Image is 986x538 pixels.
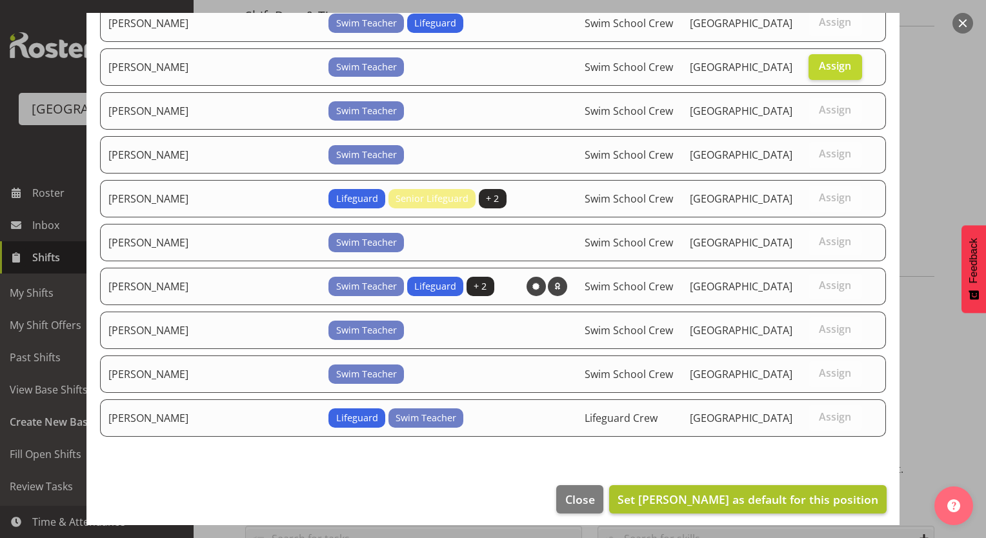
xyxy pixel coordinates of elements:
span: Swim Teacher [336,279,397,294]
span: Swim School Crew [585,148,673,162]
span: Lifeguard [414,279,456,294]
span: [GEOGRAPHIC_DATA] [690,279,792,294]
span: Assign [819,366,851,379]
span: [GEOGRAPHIC_DATA] [690,323,792,337]
span: [GEOGRAPHIC_DATA] [690,148,792,162]
span: Swim Teacher [336,16,397,30]
span: Swim School Crew [585,60,673,74]
span: Swim Teacher [336,235,397,250]
button: Set [PERSON_NAME] as default for this position [609,485,887,513]
span: Assign [819,235,851,248]
span: Swim School Crew [585,367,673,381]
span: [GEOGRAPHIC_DATA] [690,192,792,206]
span: [GEOGRAPHIC_DATA] [690,367,792,381]
td: [PERSON_NAME] [100,224,321,261]
span: Lifeguard [414,16,456,30]
span: Assign [819,410,851,423]
td: [PERSON_NAME] [100,355,321,393]
span: Assign [819,191,851,204]
span: Lifeguard [336,192,378,206]
span: Swim Teacher [396,411,456,425]
td: [PERSON_NAME] [100,312,321,349]
td: [PERSON_NAME] [100,48,321,86]
span: [GEOGRAPHIC_DATA] [690,235,792,250]
button: Close [556,485,603,513]
span: Swim School Crew [585,16,673,30]
td: [PERSON_NAME] [100,92,321,130]
span: Feedback [968,238,980,283]
span: Swim School Crew [585,235,673,250]
img: help-xxl-2.png [947,499,960,512]
span: Assign [819,279,851,292]
span: Set [PERSON_NAME] as default for this position [618,492,878,507]
span: Swim School Crew [585,323,673,337]
span: Close [565,491,595,508]
td: [PERSON_NAME] [100,5,321,42]
span: Assign [819,323,851,335]
span: Lifeguard Crew [585,411,658,425]
span: Senior Lifeguard [396,192,468,206]
span: Lifeguard [336,411,378,425]
span: [GEOGRAPHIC_DATA] [690,16,792,30]
span: Swim Teacher [336,60,397,74]
span: Swim Teacher [336,323,397,337]
span: Swim Teacher [336,367,397,381]
span: Assign [819,103,851,116]
td: [PERSON_NAME] [100,268,321,305]
span: + 2 [486,192,499,206]
span: [GEOGRAPHIC_DATA] [690,104,792,118]
td: [PERSON_NAME] [100,136,321,174]
span: Assign [819,59,851,72]
span: Swim School Crew [585,104,673,118]
span: Swim Teacher [336,148,397,162]
td: [PERSON_NAME] [100,180,321,217]
span: Assign [819,15,851,28]
span: Swim School Crew [585,279,673,294]
span: Swim Teacher [336,104,397,118]
span: [GEOGRAPHIC_DATA] [690,411,792,425]
span: [GEOGRAPHIC_DATA] [690,60,792,74]
span: Assign [819,147,851,160]
span: Swim School Crew [585,192,673,206]
button: Feedback - Show survey [961,225,986,313]
span: + 2 [474,279,487,294]
td: [PERSON_NAME] [100,399,321,437]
